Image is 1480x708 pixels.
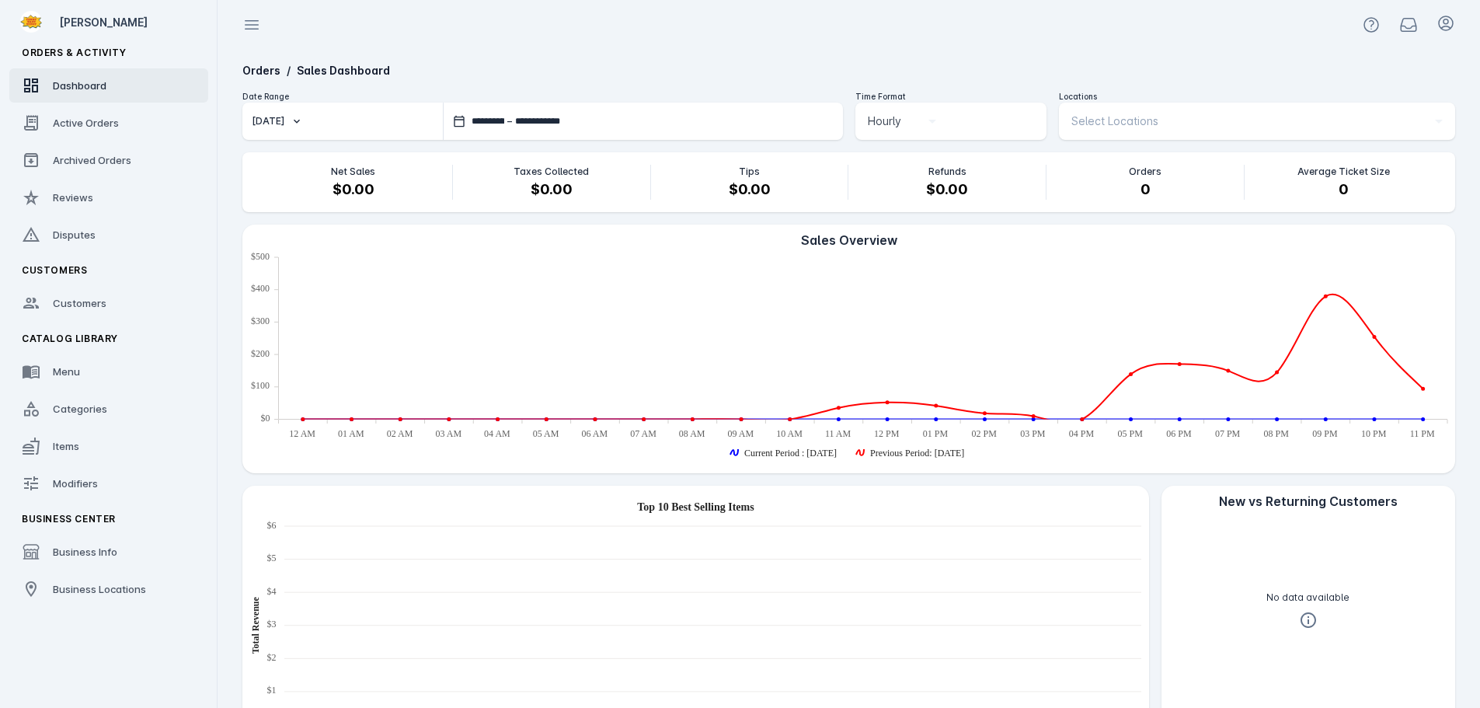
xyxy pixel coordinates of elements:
ellipse: Wed Aug 13 2025 23:00:00 GMT-0500 (Central Daylight Time): 94.36, Previous Period: Aug 06 [1422,388,1424,390]
a: Disputes [9,218,208,252]
span: Orders & Activity [22,47,126,58]
ellipse: Wed Aug 13 2025 14:00:00 GMT-0500 (Central Daylight Time): 18.5, Previous Period: Aug 06 [984,412,986,414]
h4: $0.00 [729,179,771,200]
a: Business Info [9,535,208,569]
ellipse: Wed Aug 13 2025 05:00:00 GMT-0500 (Central Daylight Time): 0, Previous Period: Aug 06 [545,418,548,420]
span: Menu [53,365,80,378]
p: Orders [1129,165,1161,179]
div: Date Range [242,91,843,103]
ellipse: Wed Aug 13 2025 10:00:00 GMT-0500 (Central Daylight Time): 0, Previous Period: Aug 06 [789,418,791,420]
text: 10 PM [1361,428,1387,439]
text: 12 AM [289,428,315,439]
div: [DATE] [252,114,284,128]
ellipse: Wed Aug 13 2025 08:00:00 GMT-0500 (Central Daylight Time): 0, Previous Period: Aug 06 [691,418,694,420]
span: / [287,64,291,77]
text: 02 PM [971,428,997,439]
text: 04 AM [484,428,510,439]
a: Menu [9,354,208,389]
text: $200 [251,348,270,359]
text: 03 PM [1020,428,1046,439]
ellipse: Wed Aug 13 2025 21:00:00 GMT-0500 (Central Daylight Time): 379.32, Previous Period: Aug 06 [1325,295,1327,298]
text: 08 PM [1264,428,1290,439]
span: Modifiers [53,477,98,490]
ellipse: Wed Aug 13 2025 16:00:00 GMT-0500 (Central Daylight Time): 0, Previous Period: Aug 06 [1081,418,1083,420]
ellipse: Wed Aug 13 2025 11:00:00 GMT-0500 (Central Daylight Time): 0, Current Period : Aug 13 [838,418,840,420]
div: Time Format [855,91,1047,103]
ejs-chart: . Syncfusion interactive chart. [242,249,1455,473]
a: Reviews [9,180,208,214]
text: $400 [251,283,270,294]
span: Business Info [53,546,117,558]
a: Categories [9,392,208,426]
text: $1 [267,685,277,696]
text: 01 PM [923,428,949,439]
ellipse: Wed Aug 13 2025 07:00:00 GMT-0500 (Central Daylight Time): 0, Previous Period: Aug 06 [642,418,645,420]
ellipse: Wed Aug 13 2025 18:00:00 GMT-0500 (Central Daylight Time): 170.53, Previous Period: Aug 06 [1179,363,1181,365]
ellipse: Wed Aug 13 2025 21:00:00 GMT-0500 (Central Daylight Time): 0, Current Period : Aug 13 [1325,418,1327,420]
text: 09 PM [1312,428,1338,439]
ellipse: Wed Aug 13 2025 13:00:00 GMT-0500 (Central Daylight Time): 41.93, Previous Period: Aug 06 [935,405,937,407]
h4: $0.00 [926,179,968,200]
ellipse: Wed Aug 13 2025 13:00:00 GMT-0500 (Central Daylight Time): 0, Current Period : Aug 13 [935,418,937,420]
text: $3 [267,619,277,630]
span: – [507,114,512,128]
ellipse: Wed Aug 13 2025 12:00:00 GMT-0500 (Central Daylight Time): 0, Current Period : Aug 13 [886,418,889,420]
ellipse: Wed Aug 13 2025 19:00:00 GMT-0500 (Central Daylight Time): 149.73, Previous Period: Aug 06 [1227,370,1229,372]
p: Tips [739,165,760,179]
ellipse: Wed Aug 13 2025 09:00:00 GMT-0500 (Central Daylight Time): 0, Previous Period: Aug 06 [740,418,743,420]
text: 07 PM [1215,428,1241,439]
a: Business Locations [9,572,208,606]
span: Business Center [22,513,116,525]
ellipse: Wed Aug 13 2025 02:00:00 GMT-0500 (Central Daylight Time): 0, Previous Period: Aug 06 [399,418,402,420]
ellipse: Wed Aug 13 2025 15:00:00 GMT-0500 (Central Daylight Time): 0, Current Period : Aug 13 [1033,418,1035,420]
ellipse: Wed Aug 13 2025 23:00:00 GMT-0500 (Central Daylight Time): 0, Current Period : Aug 13 [1422,418,1424,420]
text: Top 10 Best Selling Items [637,501,754,513]
text: $300 [251,316,270,326]
span: Dashboard [53,79,106,92]
ellipse: Wed Aug 13 2025 11:00:00 GMT-0500 (Central Daylight Time): 35.36, Previous Period: Aug 06 [838,406,840,409]
h4: 0 [1140,179,1151,200]
a: Modifiers [9,466,208,500]
text: $100 [251,380,270,391]
p: Net Sales [331,165,375,179]
a: Orders [242,64,280,77]
div: Locations [1059,91,1455,103]
g: Current Period : Aug 13 series is showing, press enter to hide the Current Period : Aug 13 series [730,448,837,459]
ellipse: Wed Aug 13 2025 01:00:00 GMT-0500 (Central Daylight Time): 0, Previous Period: Aug 06 [350,418,353,420]
span: Disputes [53,228,96,241]
ellipse: Wed Aug 13 2025 12:00:00 GMT-0500 (Central Daylight Time): 52.3, Previous Period: Aug 06 [886,401,889,403]
ellipse: Wed Aug 13 2025 04:00:00 GMT-0500 (Central Daylight Time): 0, Previous Period: Aug 06 [496,418,499,420]
text: Total Revenue [250,596,261,654]
p: Average Ticket Size [1297,165,1390,179]
span: Archived Orders [53,154,131,166]
a: Customers [9,286,208,320]
ellipse: Wed Aug 13 2025 06:00:00 GMT-0500 (Central Daylight Time): 0, Previous Period: Aug 06 [594,418,596,420]
text: 11 PM [1410,428,1435,439]
ellipse: Wed Aug 13 2025 22:00:00 GMT-0500 (Central Daylight Time): 0, Current Period : Aug 13 [1373,418,1375,420]
ellipse: Wed Aug 13 2025 18:00:00 GMT-0500 (Central Daylight Time): 0, Current Period : Aug 13 [1179,418,1181,420]
text: $4 [267,586,277,597]
text: $5 [267,553,277,563]
text: $6 [267,520,277,531]
text: 09 AM [728,428,754,439]
text: 11 AM [825,428,851,439]
ellipse: Wed Aug 13 2025 20:00:00 GMT-0500 (Central Daylight Time): 144.84, Previous Period: Aug 06 [1276,371,1278,374]
ellipse: Wed Aug 13 2025 00:00:00 GMT-0500 (Central Daylight Time): 0, Previous Period: Aug 06 [301,418,304,420]
p: Refunds [928,165,966,179]
a: Sales Dashboard [297,64,390,77]
span: Customers [22,264,87,276]
span: Items [53,440,79,452]
text: $2 [267,652,277,663]
text: 03 AM [435,428,461,439]
ellipse: Wed Aug 13 2025 17:00:00 GMT-0500 (Central Daylight Time): 139.37, Previous Period: Aug 06 [1130,373,1132,375]
ellipse: Wed Aug 13 2025 19:00:00 GMT-0500 (Central Daylight Time): 0, Current Period : Aug 13 [1227,418,1229,420]
ellipse: Wed Aug 13 2025 22:00:00 GMT-0500 (Central Daylight Time): 254.45, Previous Period: Aug 06 [1373,336,1375,338]
span: Reviews [53,191,93,204]
a: Items [9,429,208,463]
text: Current Period : [DATE] [744,448,837,459]
span: Categories [53,403,107,415]
text: 12 PM [874,428,900,439]
div: [PERSON_NAME] [59,14,202,30]
a: Dashboard [9,68,208,103]
button: [DATE] [242,103,443,140]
